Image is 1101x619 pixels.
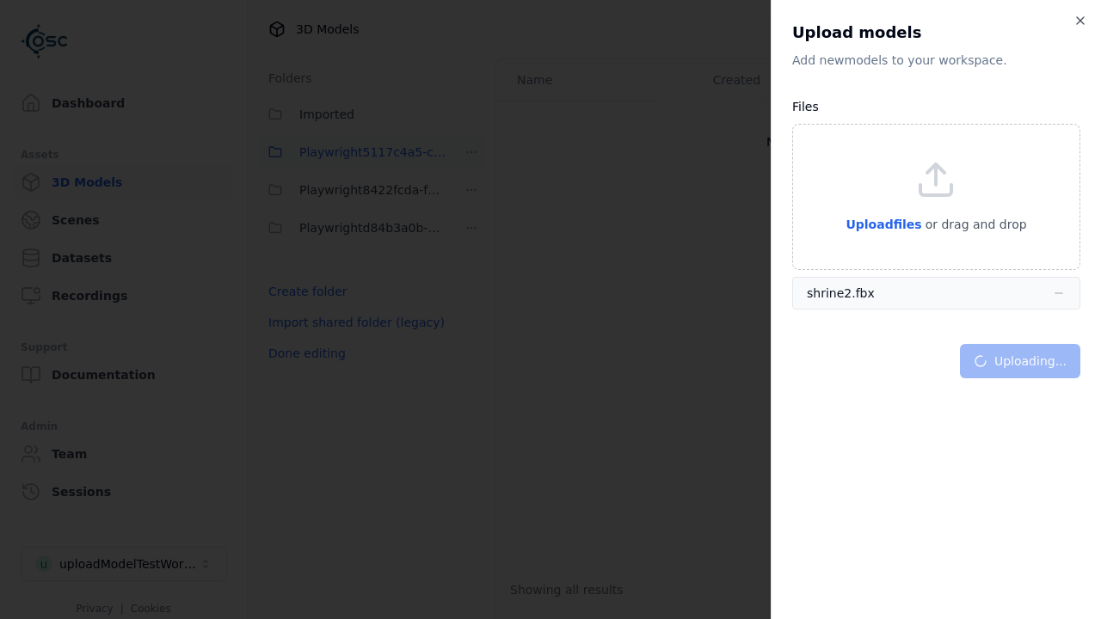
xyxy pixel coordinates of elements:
span: Upload files [846,218,921,231]
h2: Upload models [792,21,1080,45]
p: or drag and drop [922,214,1027,235]
label: Files [792,100,819,113]
div: shrine2.fbx [807,285,875,302]
p: Add new model s to your workspace. [792,52,1080,69]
